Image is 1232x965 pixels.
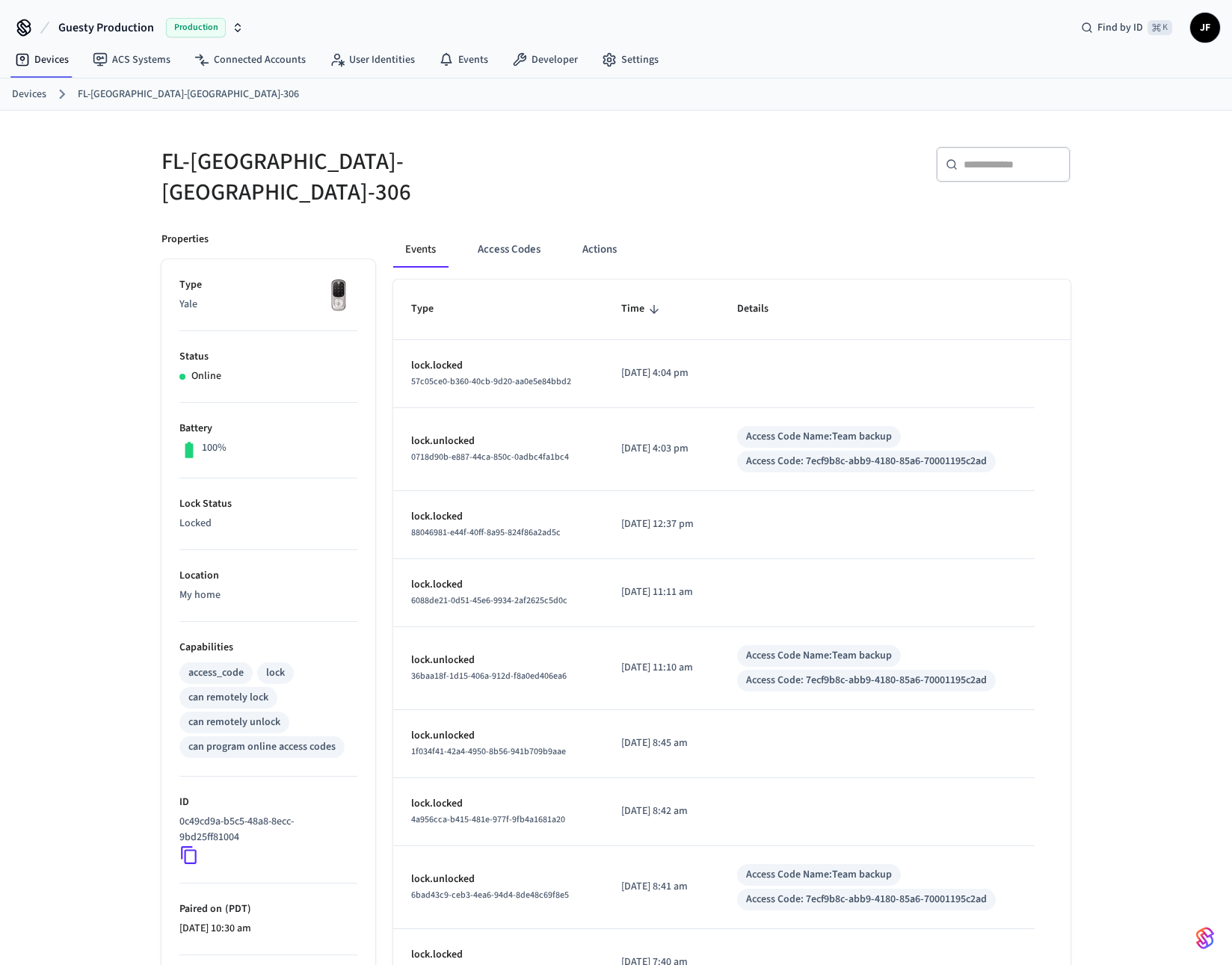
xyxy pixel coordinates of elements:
a: Connected Accounts [182,46,318,73]
div: Find by ID⌘ K [1069,14,1184,41]
p: [DATE] 10:30 am [179,921,357,937]
p: lock.unlocked [411,434,585,449]
span: 6bad43c9-ceb3-4ea6-94d4-8de48c69f8e5 [411,889,569,901]
p: [DATE] 12:37 pm [621,517,701,532]
p: 0c49cd9a-b5c5-48a8-8ecc-9bd25ff81004 [179,814,351,845]
span: 6088de21-0d51-45e6-9934-2af2625c5d0c [411,594,567,607]
div: can remotely unlock [188,715,280,730]
p: lock.unlocked [411,872,585,887]
button: Actions [570,232,629,268]
p: Properties [161,232,209,247]
div: can remotely lock [188,690,268,706]
div: Access Code Name: Team backup [746,867,892,883]
a: FL-[GEOGRAPHIC_DATA]-[GEOGRAPHIC_DATA]-306 [78,87,299,102]
span: Time [621,297,664,321]
p: 100% [202,440,227,456]
p: [DATE] 4:04 pm [621,366,701,381]
p: Battery [179,421,357,437]
img: Yale Assure Touchscreen Wifi Smart Lock, Satin Nickel, Front [320,277,357,315]
div: Access Code Name: Team backup [746,429,892,445]
p: [DATE] 8:42 am [621,804,701,819]
p: Online [191,369,221,384]
a: Events [427,46,500,73]
p: Lock Status [179,496,357,512]
button: JF [1190,13,1220,43]
p: Location [179,568,357,584]
a: Devices [3,46,81,73]
p: lock.locked [411,358,585,374]
div: Access Code Name: Team backup [746,648,892,664]
h5: FL-[GEOGRAPHIC_DATA]-[GEOGRAPHIC_DATA]-306 [161,147,607,208]
div: Access Code: 7ecf9b8c-abb9-4180-85a6-70001195c2ad [746,454,987,469]
span: 88046981-e44f-40ff-8a95-824f86a2ad5c [411,526,561,539]
a: User Identities [318,46,427,73]
p: [DATE] 8:41 am [621,879,701,895]
p: lock.locked [411,577,585,593]
p: Locked [179,516,357,531]
span: 36baa18f-1d15-406a-912d-f8a0ed406ea6 [411,670,567,682]
p: lock.locked [411,509,585,525]
p: [DATE] 8:45 am [621,736,701,751]
p: lock.locked [411,947,585,963]
p: Yale [179,297,357,312]
p: ID [179,795,357,810]
span: JF [1192,14,1219,41]
span: ( PDT ) [222,901,251,916]
span: Find by ID [1097,20,1143,35]
span: Guesty Production [58,19,154,37]
div: access_code [188,665,244,681]
a: Devices [12,87,46,102]
div: Access Code: 7ecf9b8c-abb9-4180-85a6-70001195c2ad [746,892,987,907]
p: Type [179,277,357,293]
a: ACS Systems [81,46,182,73]
span: 57c05ce0-b360-40cb-9d20-aa0e5e84bbd2 [411,375,571,388]
p: [DATE] 11:10 am [621,660,701,676]
span: Details [737,297,788,321]
span: 0718d90b-e887-44ca-850c-0adbc4fa1bc4 [411,451,569,463]
span: 1f034f41-42a4-4950-8b56-941b709b9aae [411,745,566,758]
img: SeamLogoGradient.69752ec5.svg [1196,926,1214,950]
span: Production [166,18,226,37]
p: My home [179,588,357,603]
div: Access Code: 7ecf9b8c-abb9-4180-85a6-70001195c2ad [746,673,987,688]
p: lock.unlocked [411,728,585,744]
p: Capabilities [179,640,357,656]
a: Settings [590,46,671,73]
button: Access Codes [466,232,552,268]
a: Developer [500,46,590,73]
p: lock.locked [411,796,585,812]
p: Paired on [179,901,357,917]
p: Status [179,349,357,365]
span: Type [411,297,453,321]
p: [DATE] 11:11 am [621,585,701,600]
div: lock [266,665,285,681]
div: can program online access codes [188,739,336,755]
p: lock.unlocked [411,653,585,668]
button: Events [393,232,448,268]
span: ⌘ K [1148,20,1172,35]
div: ant example [393,232,1071,268]
p: [DATE] 4:03 pm [621,441,701,457]
span: 4a956cca-b415-481e-977f-9fb4a1681a20 [411,813,565,826]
